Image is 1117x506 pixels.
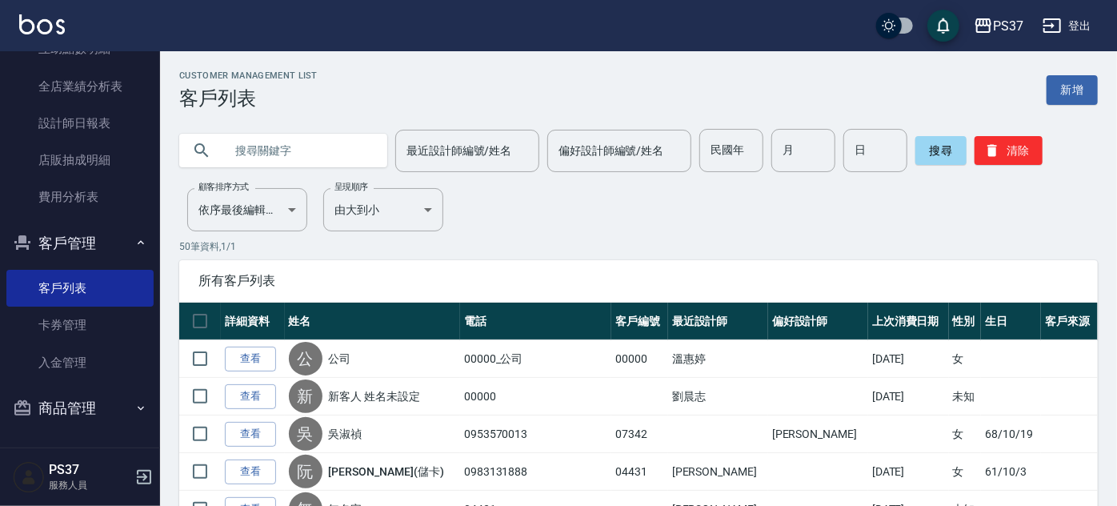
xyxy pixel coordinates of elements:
td: 00000 [460,378,611,416]
span: 所有客戶列表 [198,273,1079,289]
th: 性別 [949,303,982,340]
th: 生日 [981,303,1041,340]
button: 登出 [1036,11,1098,41]
div: 公 [289,342,322,375]
h5: PS37 [49,462,130,478]
th: 上次消費日期 [868,303,949,340]
th: 客戶來源 [1041,303,1098,340]
button: 搜尋 [915,136,967,165]
a: 卡券管理 [6,307,154,343]
th: 姓名 [285,303,460,340]
td: 未知 [949,378,982,416]
td: [PERSON_NAME] [768,416,868,453]
td: 00000 [611,340,668,378]
th: 偏好設計師 [768,303,868,340]
td: 溫惠婷 [668,340,768,378]
label: 顧客排序方式 [198,181,249,193]
button: 清除 [975,136,1043,165]
button: save [927,10,959,42]
td: 劉晨志 [668,378,768,416]
a: 新客人 姓名未設定 [329,388,421,404]
a: 設計師日報表 [6,105,154,142]
td: [DATE] [868,340,949,378]
td: 68/10/19 [981,416,1041,453]
td: 0953570013 [460,416,611,453]
a: 查看 [225,347,276,371]
div: 吳 [289,417,322,451]
h2: Customer Management List [179,70,318,81]
td: [DATE] [868,453,949,491]
a: 公司 [329,351,351,367]
img: Person [13,461,45,493]
div: 依序最後編輯時間 [187,188,307,231]
th: 詳細資料 [221,303,285,340]
td: 04431 [611,453,668,491]
th: 客戶編號 [611,303,668,340]
h3: 客戶列表 [179,87,318,110]
a: 入金管理 [6,344,154,381]
a: 查看 [225,460,276,484]
img: Logo [19,14,65,34]
th: 最近設計師 [668,303,768,340]
div: PS37 [993,16,1023,36]
p: 服務人員 [49,478,130,492]
button: 客戶管理 [6,223,154,264]
a: 新增 [1047,75,1098,105]
td: [PERSON_NAME] [668,453,768,491]
td: 07342 [611,416,668,453]
button: 商品管理 [6,388,154,429]
p: 50 筆資料, 1 / 1 [179,239,1098,254]
td: 女 [949,453,982,491]
button: PS37 [967,10,1030,42]
div: 由大到小 [323,188,443,231]
a: 吳淑禎 [329,426,362,442]
td: 女 [949,340,982,378]
a: [PERSON_NAME](儲卡) [329,464,444,480]
a: 費用分析表 [6,179,154,215]
td: 61/10/3 [981,453,1041,491]
div: 新 [289,379,322,413]
a: 店販抽成明細 [6,142,154,179]
input: 搜尋關鍵字 [224,129,374,172]
td: 0983131888 [460,453,611,491]
td: 00000_公司 [460,340,611,378]
a: 客戶列表 [6,270,154,307]
td: [DATE] [868,378,949,416]
a: 查看 [225,422,276,447]
td: 女 [949,416,982,453]
th: 電話 [460,303,611,340]
div: 阮 [289,455,322,488]
label: 呈現順序 [334,181,368,193]
a: 查看 [225,384,276,409]
a: 全店業績分析表 [6,68,154,105]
